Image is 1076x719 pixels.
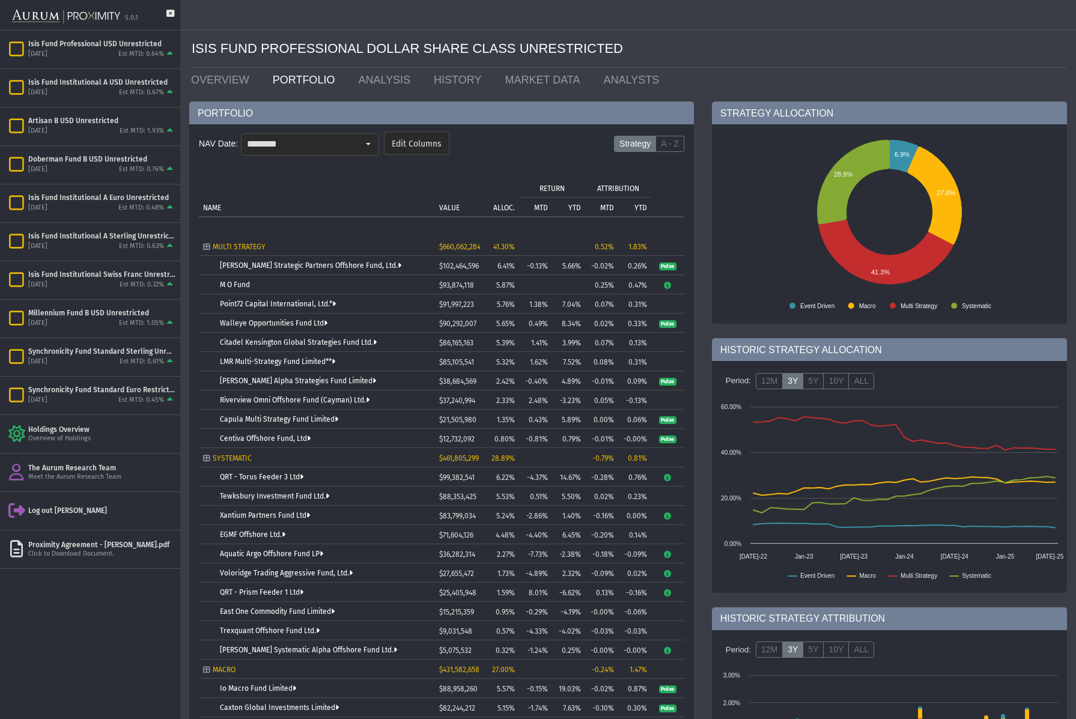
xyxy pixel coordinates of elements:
td: 0.79% [552,429,585,448]
label: 12M [756,642,783,658]
span: $15,215,359 [439,608,474,616]
span: 1.73% [497,569,515,578]
span: $9,031,548 [439,627,472,636]
div: Isis Fund Professional USD Unrestricted [28,39,175,49]
label: 10Y [823,642,849,658]
td: 0.00% [585,410,618,429]
span: $90,292,007 [439,320,476,328]
div: Artisan B USD Unrestricted [28,116,175,126]
td: 0.25% [585,275,618,294]
td: -0.09% [585,563,618,583]
span: $36,282,314 [439,550,475,559]
span: 0.32% [496,646,515,655]
td: Column ALLOC. [480,178,519,216]
text: 0.00% [724,541,741,547]
span: $102,464,596 [439,262,479,270]
div: Log out [PERSON_NAME] [28,506,175,515]
div: [DATE] [28,165,47,174]
span: 6.41% [497,262,515,270]
span: $71,604,126 [439,531,473,539]
td: 0.14% [618,525,651,544]
td: 0.33% [618,314,651,333]
td: 5.50% [552,487,585,506]
td: -0.13% [519,256,552,275]
td: 0.87% [618,679,651,698]
td: -6.62% [552,583,585,602]
td: 0.49% [519,314,552,333]
td: 0.02% [618,563,651,583]
span: Pulse [659,685,676,694]
td: -0.15% [519,679,552,698]
td: 6.45% [552,525,585,544]
p: YTD [634,204,647,212]
span: 2.27% [497,550,515,559]
label: A - Z [655,136,684,153]
td: 0.26% [618,256,651,275]
td: 0.06% [618,410,651,429]
a: Pulse [659,684,676,693]
text: [DATE]-23 [840,553,868,560]
a: ANALYSIS [349,68,425,92]
a: Pulse [659,434,676,443]
a: Io Macro Fund Limited [220,684,296,693]
span: $91,997,223 [439,300,474,309]
div: Synchronicity Fund Standard Sterling Unrestricted [28,347,175,356]
td: 0.05% [585,390,618,410]
td: 7.04% [552,294,585,314]
td: 4.89% [552,371,585,390]
td: -0.03% [618,621,651,640]
span: Pulse [659,435,676,444]
td: -0.18% [585,544,618,563]
span: $86,165,163 [439,339,473,347]
a: Pulse [659,261,676,270]
span: $99,382,541 [439,473,475,482]
td: 0.25% [552,640,585,660]
text: 6.9% [895,151,910,158]
td: 1.40% [552,506,585,525]
p: MTD [600,204,614,212]
td: Column NAME [199,178,435,216]
a: Pulse [659,703,676,712]
span: 5.76% [497,300,515,309]
div: HISTORIC STRATEGY ALLOCATION [712,338,1067,361]
td: -0.40% [519,371,552,390]
td: 14.67% [552,467,585,487]
text: Macro [859,572,876,579]
div: 1.83% [622,243,647,251]
a: Voloridge Trading Aggressive Fund, Ltd. [220,569,353,577]
span: 2.42% [496,377,515,386]
td: -0.10% [585,698,618,717]
a: LMR Multi-Strategy Fund Limited** [220,357,335,366]
span: Pulse [659,320,676,329]
text: 2.00% [723,700,740,706]
p: ALLOC. [493,204,515,212]
span: $25,405,948 [439,589,476,597]
a: ANALYSTS [594,68,673,92]
div: [DATE] [28,242,47,251]
td: -0.00% [618,429,651,448]
div: Isis Fund Institutional A USD Unrestricted [28,77,175,87]
td: 5.66% [552,256,585,275]
td: -0.01% [585,371,618,390]
span: Pulse [659,262,676,271]
div: Est MTD: 0.64% [118,50,164,59]
td: Column VALUE [435,178,480,216]
div: [DATE] [28,88,47,97]
td: 7.52% [552,352,585,371]
text: [DATE]-22 [740,553,767,560]
td: -0.01% [585,429,618,448]
a: Caxton Global Investments Limited [220,703,339,712]
text: Multi Strategy [901,572,937,579]
span: 5.87% [496,281,515,290]
div: Doberman Fund B USD Unrestricted [28,154,175,164]
span: $88,958,260 [439,685,478,693]
text: Jan-25 [996,553,1015,560]
td: -0.00% [585,602,618,621]
div: -0.24% [589,666,614,674]
div: Millennium Fund B USD Unrestricted [28,308,175,318]
a: MARKET DATA [496,68,594,92]
td: 0.76% [618,467,651,487]
div: Est MTD: 1.05% [119,319,164,328]
text: Systematic [962,303,991,309]
div: [DATE] [28,204,47,213]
